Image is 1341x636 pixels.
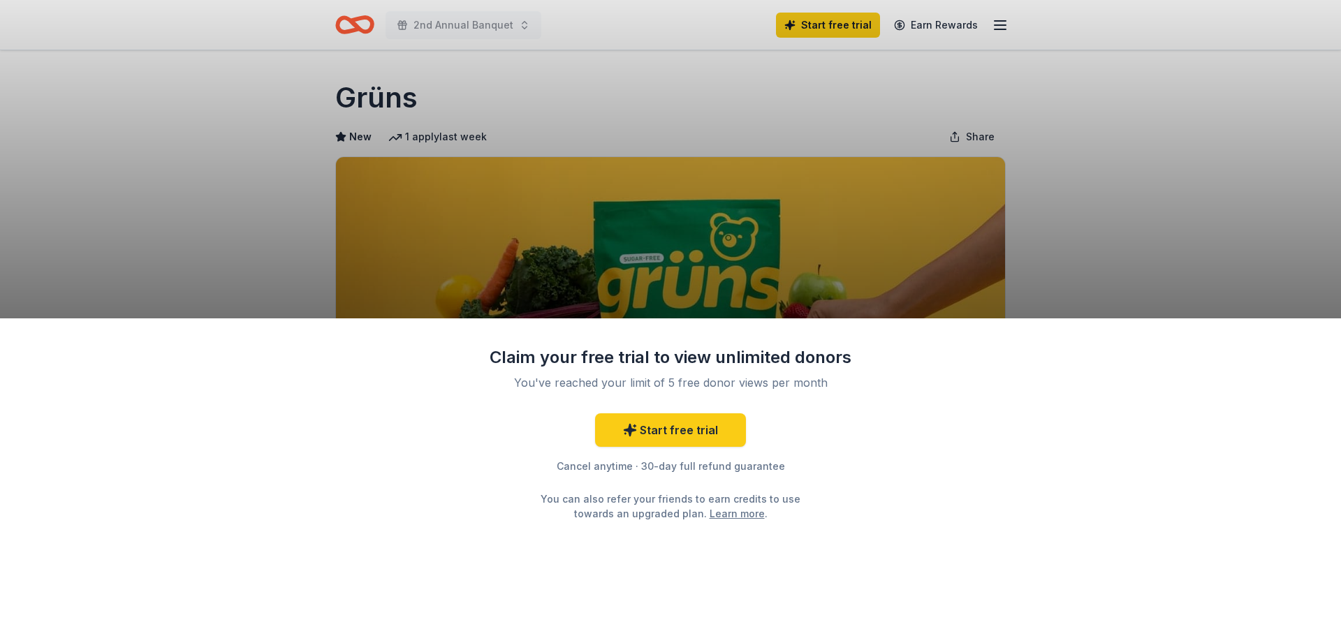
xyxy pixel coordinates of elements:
[595,413,746,447] a: Start free trial
[528,491,813,521] div: You can also refer your friends to earn credits to use towards an upgraded plan. .
[506,374,835,391] div: You've reached your limit of 5 free donor views per month
[489,458,852,475] div: Cancel anytime · 30-day full refund guarantee
[710,506,765,521] a: Learn more
[489,346,852,369] div: Claim your free trial to view unlimited donors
